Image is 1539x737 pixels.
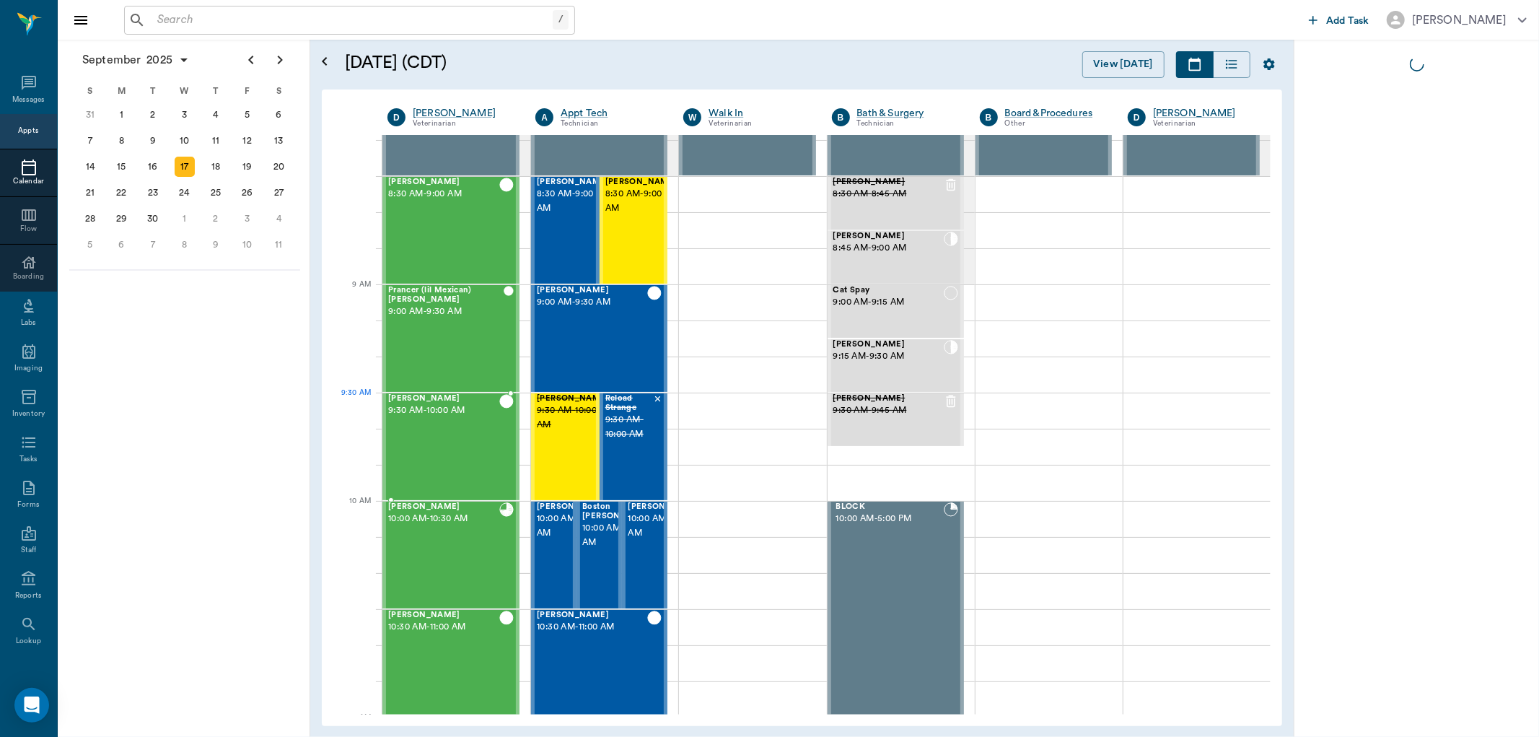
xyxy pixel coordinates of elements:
[137,80,169,102] div: T
[833,178,944,187] span: [PERSON_NAME]
[382,176,519,284] div: CHECKED_OUT, 8:30 AM - 9:00 AM
[345,51,724,74] h5: [DATE] (CDT)
[836,512,944,526] span: 10:00 AM - 5:00 PM
[828,230,964,284] div: CHECKED_IN, 8:45 AM - 9:00 AM
[833,340,944,349] span: [PERSON_NAME]
[16,636,41,647] div: Lookup
[1153,106,1254,121] a: [PERSON_NAME]
[80,183,100,203] div: Sunday, September 21, 2025
[12,95,45,105] div: Messages
[537,286,647,295] span: [PERSON_NAME]
[80,131,100,151] div: Sunday, September 7, 2025
[537,404,609,432] span: 9:30 AM - 10:00 AM
[388,611,499,620] span: [PERSON_NAME]
[833,187,944,201] span: 8:30 AM - 8:45 AM
[537,512,609,541] span: 10:00 AM - 10:30 AM
[206,131,226,151] div: Thursday, September 11, 2025
[79,50,144,70] span: September
[531,284,667,393] div: CHECKED_OUT, 9:00 AM - 9:30 AM
[382,393,519,501] div: CHECKED_OUT, 9:30 AM - 10:00 AM
[237,105,258,125] div: Friday, September 5, 2025
[833,232,944,241] span: [PERSON_NAME]
[175,235,195,255] div: Wednesday, October 8, 2025
[206,105,226,125] div: Thursday, September 4, 2025
[537,394,609,404] span: [PERSON_NAME]
[1303,6,1375,33] button: Add Task
[268,157,289,177] div: Saturday, September 20, 2025
[382,284,519,393] div: CHECKED_OUT, 9:00 AM - 9:30 AM
[175,157,195,177] div: Today, Wednesday, September 17, 2025
[21,318,36,328] div: Labs
[206,183,226,203] div: Thursday, September 25, 2025
[622,501,667,609] div: CHECKED_OUT, 10:00 AM - 10:30 AM
[833,394,944,404] span: [PERSON_NAME]
[582,521,654,550] span: 10:00 AM - 10:30 AM
[561,106,662,121] a: Appt Tech
[537,295,647,310] span: 9:00 AM - 9:30 AM
[605,178,678,187] span: [PERSON_NAME]
[980,108,998,126] div: B
[1412,12,1507,29] div: [PERSON_NAME]
[537,502,609,512] span: [PERSON_NAME]
[388,620,499,634] span: 10:30 AM - 11:00 AM
[531,501,576,609] div: CHECKED_OUT, 10:00 AM - 10:30 AM
[175,183,195,203] div: Wednesday, September 24, 2025
[1005,118,1106,130] div: Other
[388,178,499,187] span: [PERSON_NAME]
[833,286,944,295] span: Cat Spay
[74,80,106,102] div: S
[143,131,163,151] div: Tuesday, September 9, 2025
[537,187,609,216] span: 8:30 AM - 9:00 AM
[833,241,944,256] span: 8:45 AM - 9:00 AM
[531,176,600,284] div: CHECKED_OUT, 8:30 AM - 9:00 AM
[553,10,569,30] div: /
[833,404,944,418] span: 9:30 AM - 9:45 AM
[582,502,654,521] span: Boston [PERSON_NAME]
[683,108,701,126] div: W
[537,178,609,187] span: [PERSON_NAME]
[200,80,232,102] div: T
[237,45,266,74] button: Previous page
[237,209,258,229] div: Friday, October 3, 2025
[206,235,226,255] div: Thursday, October 9, 2025
[600,393,668,501] div: NO_SHOW, 9:30 AM - 10:00 AM
[143,157,163,177] div: Tuesday, September 16, 2025
[14,363,43,374] div: Imaging
[388,286,504,305] span: Prancer (lil Mexican) [PERSON_NAME]
[709,106,810,121] a: Walk In
[206,157,226,177] div: Thursday, September 18, 2025
[576,501,622,609] div: CHECKED_OUT, 10:00 AM - 10:30 AM
[857,106,958,121] a: Bath & Surgery
[388,502,499,512] span: [PERSON_NAME]
[144,50,175,70] span: 2025
[333,494,371,530] div: 10 AM
[1375,6,1538,33] button: [PERSON_NAME]
[80,157,100,177] div: Sunday, September 14, 2025
[143,183,163,203] div: Tuesday, September 23, 2025
[169,80,201,102] div: W
[152,10,553,30] input: Search
[80,105,100,125] div: Sunday, August 31, 2025
[1005,106,1106,121] a: Board &Procedures
[237,131,258,151] div: Friday, September 12, 2025
[828,393,964,447] div: CANCELED, 9:30 AM - 9:45 AM
[561,118,662,130] div: Technician
[206,209,226,229] div: Thursday, October 2, 2025
[1082,51,1165,78] button: View [DATE]
[333,277,371,313] div: 9 AM
[14,688,49,723] div: Open Intercom Messenger
[316,34,333,90] button: Open calendar
[237,235,258,255] div: Friday, October 10, 2025
[18,126,38,136] div: Appts
[111,105,131,125] div: Monday, September 1, 2025
[628,512,700,541] span: 10:00 AM - 10:30 AM
[832,108,850,126] div: B
[605,413,653,442] span: 9:30 AM - 10:00 AM
[531,609,667,718] div: CHECKED_OUT, 10:30 AM - 11:00 AM
[382,609,519,718] div: CHECKED_OUT, 10:30 AM - 11:00 AM
[1153,118,1254,130] div: Veterinarian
